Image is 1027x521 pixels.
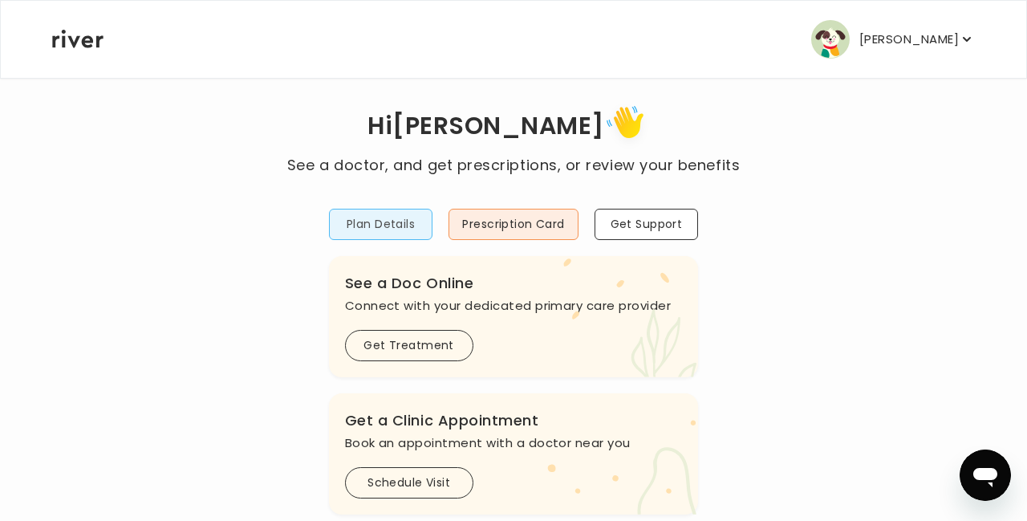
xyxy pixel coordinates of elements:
iframe: Button to launch messaging window [960,450,1011,501]
p: See a doctor, and get prescriptions, or review your benefits [287,154,740,177]
button: Schedule Visit [345,467,473,499]
button: Plan Details [329,209,433,240]
p: [PERSON_NAME] [859,28,959,51]
h3: Get a Clinic Appointment [345,409,683,432]
h3: See a Doc Online [345,272,683,295]
button: Prescription Card [449,209,578,240]
h1: Hi [PERSON_NAME] [287,100,740,154]
button: Get Treatment [345,330,473,361]
p: Book an appointment with a doctor near you [345,432,683,454]
img: user avatar [811,20,850,59]
button: Get Support [595,209,699,240]
button: user avatar[PERSON_NAME] [811,20,975,59]
p: Connect with your dedicated primary care provider [345,295,683,317]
